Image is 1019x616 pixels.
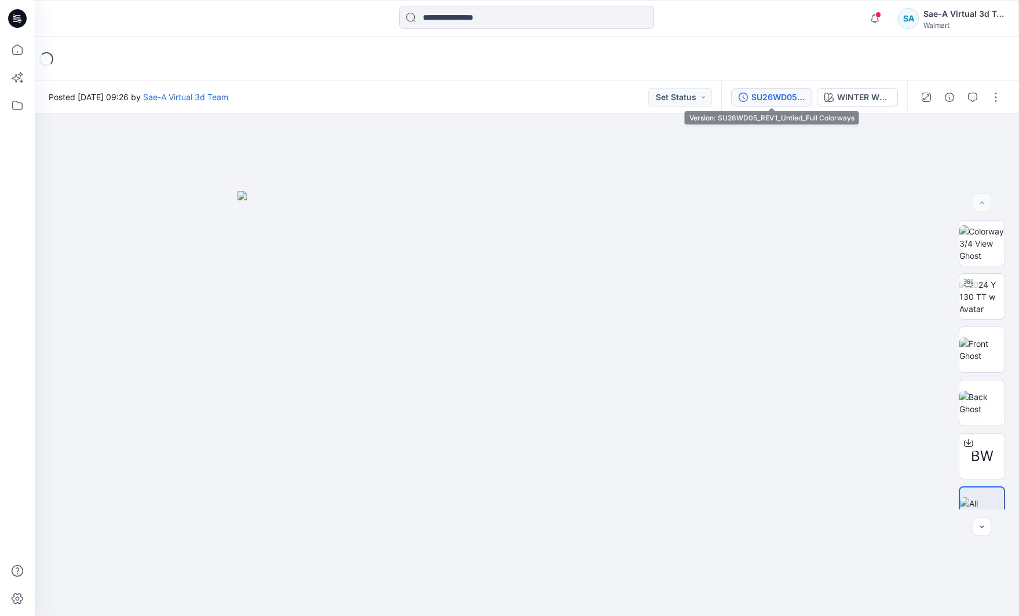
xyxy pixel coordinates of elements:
img: All colorways [960,497,1004,522]
div: Walmart [923,21,1005,30]
div: WINTER WHITE [837,91,890,104]
button: WINTER WHITE [817,88,898,107]
div: SA [898,8,919,29]
div: SU26WD05_REV1_Untied_Full Colorways [751,91,805,104]
img: Back Ghost [959,391,1005,415]
img: Colorway 3/4 View Ghost [959,225,1005,262]
img: Front Ghost [959,338,1005,362]
a: Sae-A Virtual 3d Team [143,92,228,102]
button: SU26WD05_REV1_Untied_Full Colorways [731,88,812,107]
div: Sae-A Virtual 3d Team [923,7,1005,21]
span: Posted [DATE] 09:26 by [49,91,228,103]
button: Details [940,88,959,107]
img: eyJhbGciOiJIUzI1NiIsImtpZCI6IjAiLCJzbHQiOiJzZXMiLCJ0eXAiOiJKV1QifQ.eyJkYXRhIjp7InR5cGUiOiJzdG9yYW... [238,191,817,616]
img: 2024 Y 130 TT w Avatar [959,278,1005,315]
span: BW [971,446,994,467]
